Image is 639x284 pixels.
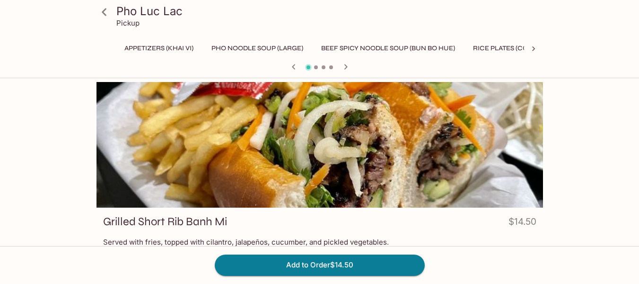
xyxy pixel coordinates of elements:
button: Add to Order$14.50 [215,255,425,275]
button: Pho Noodle Soup (Large) [206,42,308,55]
button: Beef Spicy Noodle Soup (Bun Bo Hue) [316,42,460,55]
h3: Grilled Short Rib Banh Mi [103,214,227,229]
div: Grilled Short Rib Banh Mi [96,82,543,208]
button: Appetizers (Khai Vi) [119,42,199,55]
h3: Pho Luc Lac [116,4,539,18]
button: Rice Plates (Com Dia) [468,42,553,55]
p: Pickup [116,18,140,27]
p: Served with fries, topped with cilantro, jalapeños, cucumber, and pickled vegetables. [103,238,536,247]
h4: $14.50 [508,214,536,233]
